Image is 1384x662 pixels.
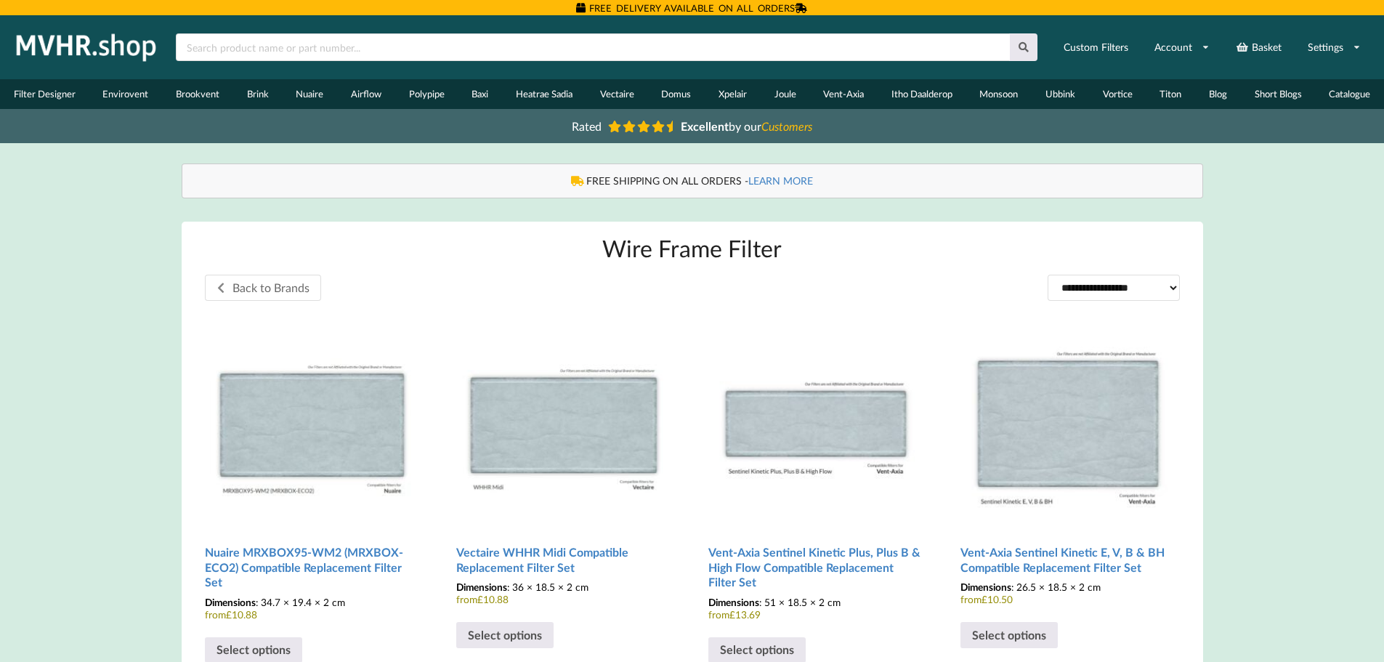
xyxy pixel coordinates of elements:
span: : 36 × 18.5 × 2 cm [456,581,588,593]
a: Heatrae Sadia [502,79,586,109]
bdi: 10.88 [226,608,257,621]
span: from [960,581,1175,605]
span: Dimensions [708,596,759,608]
img: Vectaire WHHR Midi Compatible MVHR Filter Replacement Set from MVHR.shop [456,312,671,528]
a: Select options for “Vent-Axia Sentinel Kinetic E, V, B & BH Compatible Replacement Filter Set” [960,622,1058,648]
span: Dimensions [456,581,507,593]
a: Monsoon [966,79,1032,109]
a: Ubbink [1032,79,1089,109]
b: Excellent [681,119,729,133]
a: Vent-Axia Sentinel Kinetic E, V, B & BH Compatible Replacement Filter Set Dimensions: 26.5 × 18.5... [960,312,1175,605]
a: Vortice [1089,79,1146,109]
a: Envirovent [89,79,163,109]
h2: Nuaire MRXBOX95-WM2 (MRXBOX-ECO2) Compatible Replacement Filter Set [205,539,420,596]
a: Back to Brands [205,275,321,301]
a: Account [1145,34,1219,60]
span: from [205,596,420,621]
a: Settings [1298,34,1370,60]
span: : 51 × 18.5 × 2 cm [708,596,841,608]
span: from [456,581,671,605]
img: Vent-Axia Sentinel Kinetic E, V, B & BH Compatible MVHR Filter Replacement Set from MVHR.shop [960,312,1175,528]
span: £ [729,608,735,621]
a: Brink [233,79,283,109]
span: £ [477,593,483,605]
h1: Wire Frame Filter [205,233,1180,263]
a: Titon [1146,79,1196,109]
img: Vent-Axia Sentinel Kinetic Plus, Plus B & High Flow Compatible MVHR Filter Replacement Set from M... [708,312,923,528]
a: Domus [647,79,705,109]
a: Airflow [337,79,395,109]
a: Joule [761,79,810,109]
select: Shop order [1048,275,1180,300]
bdi: 10.50 [982,593,1013,605]
h2: Vent-Axia Sentinel Kinetic Plus, Plus B & High Flow Compatible Replacement Filter Set [708,539,923,596]
a: Nuaire MRXBOX95-WM2 (MRXBOX-ECO2) Compatible Replacement Filter Set Dimensions: 34.7 × 19.4 × 2 c... [205,312,420,621]
img: mvhr.shop.png [10,29,163,65]
bdi: 10.88 [477,593,509,605]
bdi: 13.69 [729,608,761,621]
a: Brookvent [162,79,233,109]
a: Vent-Axia [809,79,878,109]
a: Vectaire WHHR Midi Compatible Replacement Filter Set Dimensions: 36 × 18.5 × 2 cmfrom£10.88 [456,312,671,605]
span: Rated [572,119,602,133]
a: Select options for “Vectaire WHHR Midi Compatible Replacement Filter Set” [456,622,554,648]
a: Vent-Axia Sentinel Kinetic Plus, Plus B & High Flow Compatible Replacement Filter Set Dimensions:... [708,312,923,621]
a: Catalogue [1315,79,1384,109]
span: £ [226,608,232,621]
a: Basket [1226,34,1291,60]
img: Nuaire MRXBOX95-WM2 Compatible MVHR Filter Replacement Set from MVHR.shop [205,312,420,528]
a: Custom Filters [1054,34,1138,60]
h2: Vectaire WHHR Midi Compatible Replacement Filter Set [456,539,671,581]
span: : 26.5 × 18.5 × 2 cm [960,581,1101,593]
span: Dimensions [205,596,256,608]
a: Itho Daalderop [878,79,966,109]
span: from [708,596,923,621]
span: by our [681,119,812,133]
span: £ [982,593,987,605]
a: Nuaire [283,79,338,109]
a: LEARN MORE [748,174,813,187]
span: : 34.7 × 19.4 × 2 cm [205,596,345,608]
a: Short Blogs [1241,79,1316,109]
div: FREE SHIPPING ON ALL ORDERS - [197,174,1188,188]
a: Rated Excellentby ourCustomers [562,114,823,138]
input: Search product name or part number... [176,33,1010,61]
a: Polypipe [395,79,458,109]
a: Xpelair [705,79,761,109]
a: Vectaire [586,79,648,109]
span: Dimensions [960,581,1011,593]
a: Baxi [458,79,502,109]
a: Blog [1195,79,1241,109]
i: Customers [761,119,812,133]
h2: Vent-Axia Sentinel Kinetic E, V, B & BH Compatible Replacement Filter Set [960,539,1175,581]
